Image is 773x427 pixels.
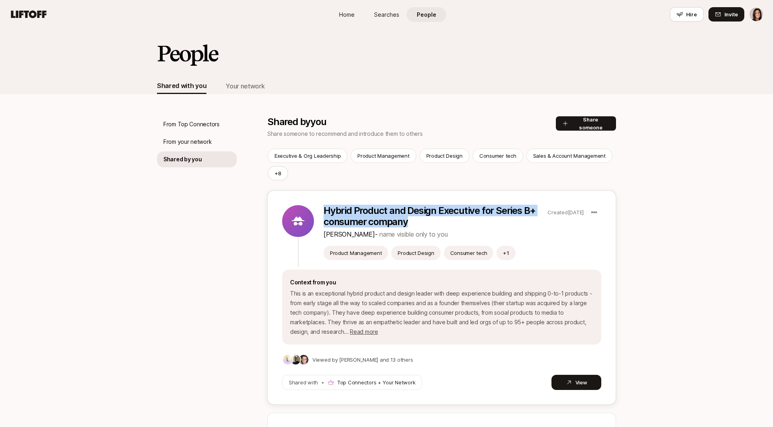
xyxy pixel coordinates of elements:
[163,155,202,164] p: Shared by you
[426,152,463,160] p: Product Design
[324,229,544,239] p: [PERSON_NAME] -
[299,355,308,364] img: c551205c_2ef0_4c80_93eb_6f7da1791649.jpg
[374,10,399,19] span: Searches
[547,208,584,216] p: Created [DATE]
[708,7,744,22] button: Invite
[226,81,265,91] div: Your network
[267,116,556,127] p: Shared by you
[551,375,601,390] button: View
[398,249,434,257] p: Product Design
[290,278,593,287] p: Context from you
[479,152,516,160] p: Consumer tech
[163,119,220,129] p: From Top Connectors
[157,80,206,91] div: Shared with you
[670,7,704,22] button: Hire
[749,7,763,22] button: Eleanor Morgan
[291,355,300,364] img: f0936900_d56c_467f_af31_1b3fd38f9a79.jpg
[275,152,341,160] p: Executive & Org Leadership
[337,378,415,386] p: Top Connectors + Your Network
[406,7,446,22] a: People
[379,230,447,238] span: name visible only to you
[321,378,324,386] p: •
[312,356,413,364] p: Viewed by [PERSON_NAME] and 13 others
[268,166,288,180] button: +8
[417,10,436,19] span: People
[556,116,616,131] button: Share someone
[290,289,593,337] p: This is an exceptional hybrid product and design leader with deep experience building and shippin...
[157,78,206,94] button: Shared with you
[496,246,516,260] button: +1
[724,10,738,18] span: Invite
[286,355,289,364] p: L
[350,328,378,335] span: Read more
[357,152,409,160] p: Product Management
[686,10,697,18] span: Hire
[226,78,265,94] button: Your network
[327,7,367,22] a: Home
[749,8,763,21] img: Eleanor Morgan
[533,152,606,160] p: Sales & Account Management
[367,7,406,22] a: Searches
[289,378,318,386] p: Shared with
[267,129,556,139] p: Share someone to recommend and introduce them to others
[157,41,218,65] h2: People
[450,249,487,257] p: Consumer tech
[339,10,355,19] span: Home
[330,249,382,257] p: Product Management
[324,205,544,227] p: Hybrid Product and Design Executive for Series B+ consumer company
[163,137,212,147] p: From your network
